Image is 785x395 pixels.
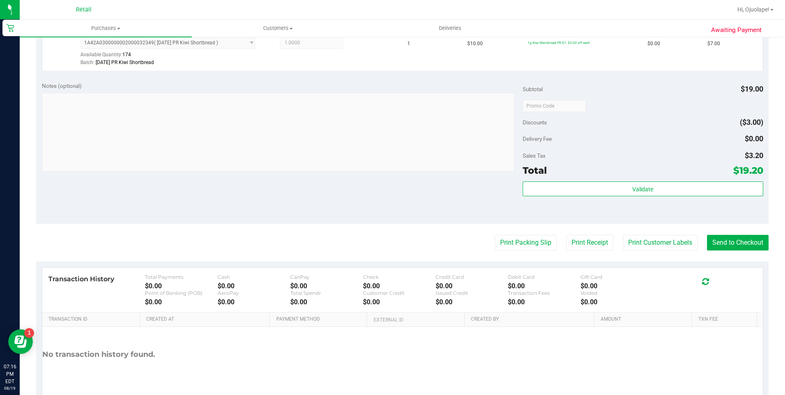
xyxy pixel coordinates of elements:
[96,60,154,65] span: [DATE] PR Kiwi Shortbread
[8,329,33,354] iframe: Resource center
[145,298,218,306] div: $0.00
[495,235,557,250] button: Print Packing Slip
[436,274,508,280] div: Credit Card
[581,282,653,290] div: $0.00
[122,52,131,57] span: 174
[436,290,508,296] div: Issued Credit
[436,282,508,290] div: $0.00
[80,49,264,65] div: Available Quantity:
[367,312,464,327] th: External ID
[740,118,763,126] span: ($3.00)
[145,290,218,296] div: Point of Banking (POB)
[4,385,16,391] p: 08/19
[741,85,763,93] span: $19.00
[566,235,613,250] button: Print Receipt
[647,40,660,48] span: $0.00
[20,25,192,32] span: Purchases
[20,20,192,37] a: Purchases
[508,282,581,290] div: $0.00
[146,316,266,323] a: Created At
[42,83,82,89] span: Notes (optional)
[363,274,436,280] div: Check
[711,25,762,35] span: Awaiting Payment
[290,274,363,280] div: CanPay
[523,152,546,159] span: Sales Tax
[745,134,763,143] span: $0.00
[80,60,94,65] span: Batch:
[24,328,34,338] iframe: Resource center unread badge
[528,41,590,45] span: 1g Kiwi Shortbread PR $7: $3.00 off each
[4,363,16,385] p: 07:16 PM EDT
[192,25,363,32] span: Customers
[42,327,155,382] div: No transaction history found.
[290,290,363,296] div: Total Spendr
[48,316,137,323] a: Transaction ID
[745,151,763,160] span: $3.20
[523,86,543,92] span: Subtotal
[508,298,581,306] div: $0.00
[733,165,763,176] span: $19.20
[737,6,769,13] span: Hi, Ojuolape!
[581,274,653,280] div: Gift Card
[523,165,547,176] span: Total
[145,282,218,290] div: $0.00
[218,282,290,290] div: $0.00
[145,274,218,280] div: Total Payments
[436,298,508,306] div: $0.00
[581,290,653,296] div: Voided
[363,298,436,306] div: $0.00
[276,316,364,323] a: Payment Method
[218,274,290,280] div: Cash
[192,20,364,37] a: Customers
[290,282,363,290] div: $0.00
[707,40,720,48] span: $7.00
[467,40,483,48] span: $10.00
[601,316,689,323] a: Amount
[363,290,436,296] div: Customer Credit
[523,181,763,196] button: Validate
[471,316,591,323] a: Created By
[707,235,769,250] button: Send to Checkout
[623,235,698,250] button: Print Customer Labels
[218,290,290,296] div: AeroPay
[290,298,363,306] div: $0.00
[698,316,754,323] a: Txn Fee
[218,298,290,306] div: $0.00
[523,100,586,112] input: Promo Code
[581,298,653,306] div: $0.00
[508,290,581,296] div: Transaction Fees
[523,135,552,142] span: Delivery Fee
[6,24,14,32] inline-svg: Retail
[76,6,92,13] span: Retail
[632,186,653,193] span: Validate
[508,274,581,280] div: Debit Card
[363,282,436,290] div: $0.00
[523,115,547,130] span: Discounts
